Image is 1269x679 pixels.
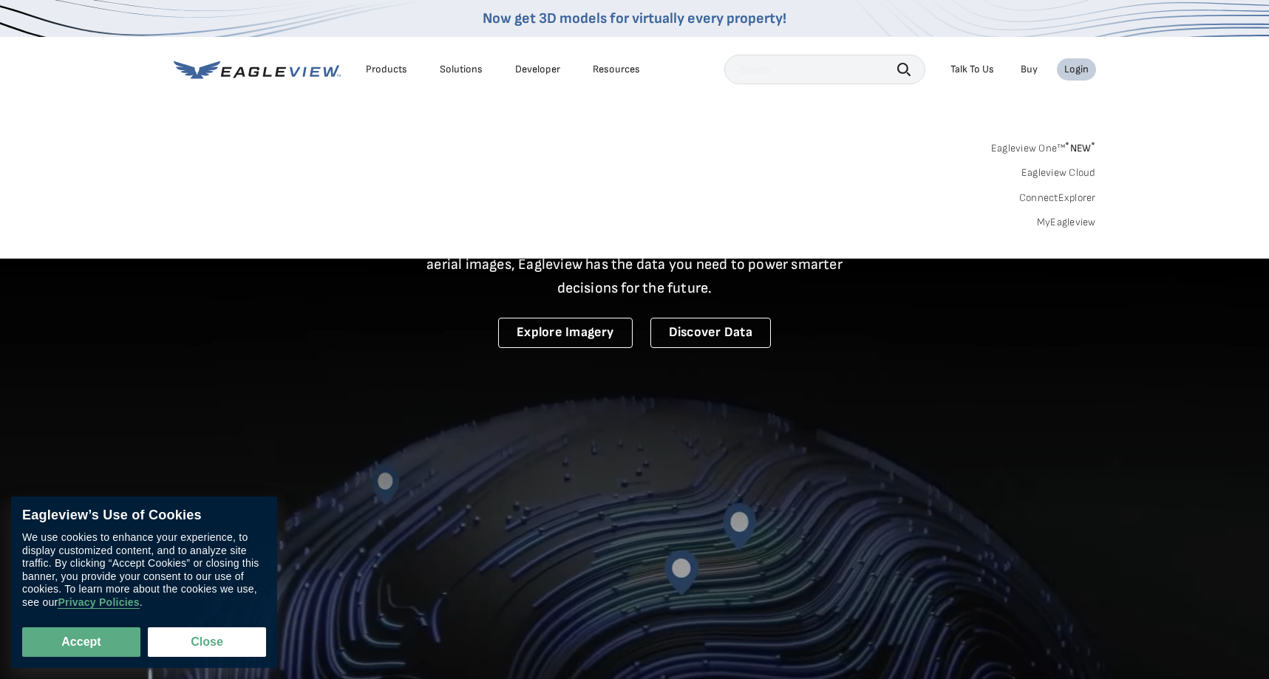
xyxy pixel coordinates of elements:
input: Search [724,55,925,84]
a: Buy [1021,63,1038,76]
p: A new era starts here. Built on more than 3.5 billion high-resolution aerial images, Eagleview ha... [409,229,861,300]
a: ConnectExplorer [1019,191,1096,205]
a: Privacy Policies [58,596,139,609]
a: Eagleview Cloud [1021,166,1096,180]
div: Resources [593,63,640,76]
a: Developer [515,63,560,76]
div: Eagleview’s Use of Cookies [22,508,266,524]
div: Solutions [440,63,483,76]
a: Eagleview One™*NEW* [991,137,1096,154]
a: MyEagleview [1037,216,1096,229]
a: Discover Data [650,318,771,348]
div: We use cookies to enhance your experience, to display customized content, and to analyze site tra... [22,531,266,609]
div: Talk To Us [950,63,994,76]
button: Accept [22,627,140,657]
a: Explore Imagery [498,318,633,348]
div: Login [1064,63,1089,76]
span: NEW [1065,142,1095,154]
button: Close [148,627,266,657]
div: Products [366,63,407,76]
a: Now get 3D models for virtually every property! [483,10,786,27]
